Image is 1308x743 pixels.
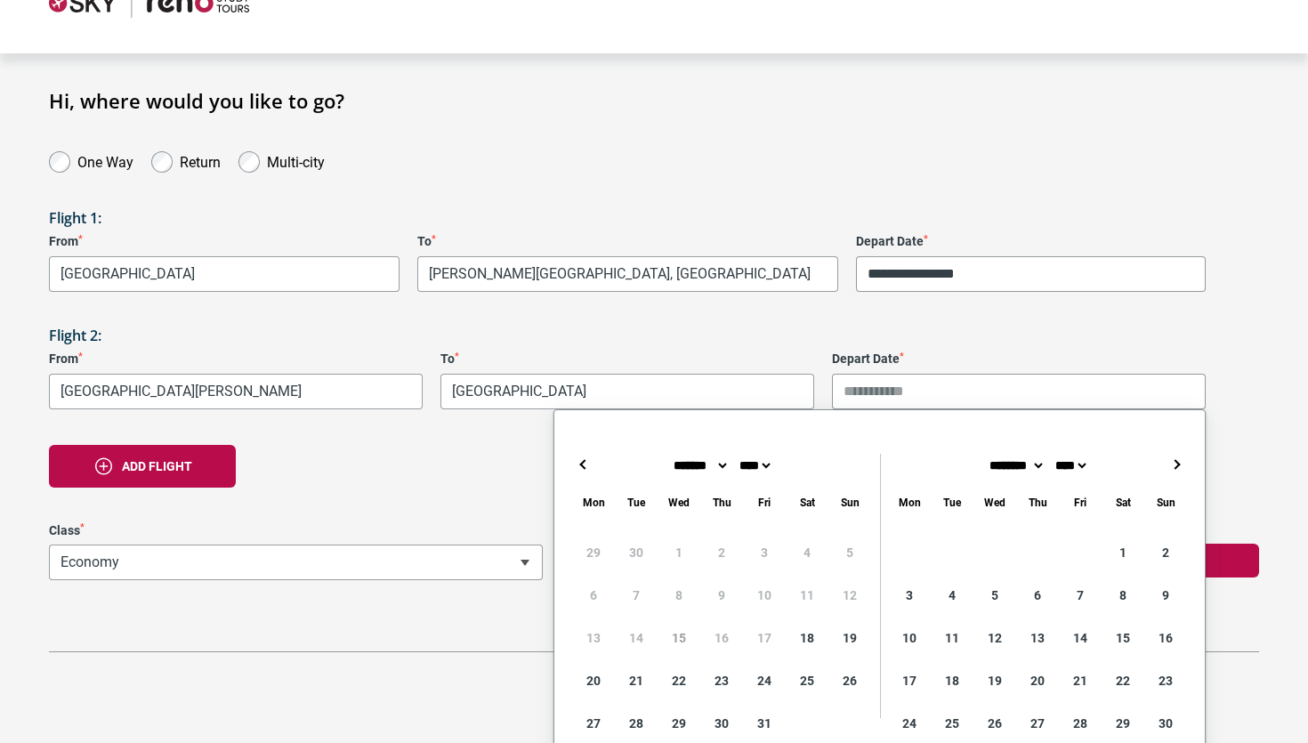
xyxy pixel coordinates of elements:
[888,493,931,513] div: Monday
[615,493,658,513] div: Tuesday
[1144,574,1187,617] div: 9
[1016,659,1059,702] div: 20
[658,493,700,513] div: Wednesday
[1102,659,1144,702] div: 22
[50,545,542,579] span: Economy
[49,210,1259,227] h3: Flight 1:
[1059,659,1102,702] div: 21
[1102,531,1144,574] div: 1
[931,574,973,617] div: 4
[49,523,543,538] label: Class
[49,545,543,580] span: Economy
[743,659,786,702] div: 24
[973,659,1016,702] div: 19
[417,234,838,249] label: To
[50,375,422,408] span: Venice, Italy
[572,659,615,702] div: 20
[267,149,325,171] label: Multi-city
[1059,617,1102,659] div: 14
[931,659,973,702] div: 18
[418,257,837,291] span: Florence, Italy
[786,659,828,702] div: 25
[441,375,813,408] span: Melbourne, Australia
[786,493,828,513] div: Saturday
[49,374,423,409] span: Venice, Italy
[973,617,1016,659] div: 12
[1166,454,1187,475] button: →
[1102,493,1144,513] div: Saturday
[1059,574,1102,617] div: 7
[1059,493,1102,513] div: Friday
[1016,574,1059,617] div: 6
[786,617,828,659] div: 18
[658,659,700,702] div: 22
[888,659,931,702] div: 17
[49,351,423,367] label: From
[49,234,400,249] label: From
[1016,493,1059,513] div: Thursday
[615,659,658,702] div: 21
[1102,574,1144,617] div: 8
[572,454,593,475] button: ←
[1016,617,1059,659] div: 13
[931,493,973,513] div: Tuesday
[49,445,236,488] button: Add flight
[180,149,221,171] label: Return
[440,351,814,367] label: To
[49,327,1259,344] h3: Flight 2:
[931,617,973,659] div: 11
[828,659,871,702] div: 26
[888,617,931,659] div: 10
[1144,493,1187,513] div: Sunday
[700,493,743,513] div: Thursday
[856,234,1207,249] label: Depart Date
[828,617,871,659] div: 19
[49,89,1259,112] h1: Hi, where would you like to go?
[1144,531,1187,574] div: 2
[700,659,743,702] div: 23
[1144,617,1187,659] div: 16
[417,256,838,292] span: Florence, Italy
[440,374,814,409] span: Melbourne, Australia
[973,574,1016,617] div: 5
[77,149,133,171] label: One Way
[828,493,871,513] div: Sunday
[743,493,786,513] div: Friday
[49,256,400,292] span: Melbourne, Australia
[572,493,615,513] div: Monday
[1144,659,1187,702] div: 23
[888,574,931,617] div: 3
[50,257,399,291] span: Melbourne, Australia
[832,351,1206,367] label: Depart Date
[973,493,1016,513] div: Wednesday
[1102,617,1144,659] div: 15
